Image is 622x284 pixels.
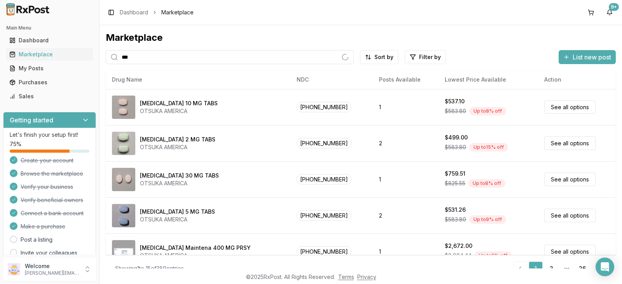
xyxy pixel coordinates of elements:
[538,70,616,89] th: Action
[21,196,83,204] span: Verify beneficial owners
[445,216,466,223] span: $583.80
[445,206,466,214] div: $531.26
[106,31,616,44] div: Marketplace
[9,78,90,86] div: Purchases
[3,48,96,61] button: Marketplace
[140,136,215,143] div: [MEDICAL_DATA] 2 MG TABS
[112,132,135,155] img: Abilify 2 MG TABS
[3,76,96,89] button: Purchases
[544,100,596,114] a: See all options
[469,143,508,152] div: Up to 15 % off
[21,157,73,164] span: Create your account
[21,223,65,230] span: Make a purchase
[3,34,96,47] button: Dashboard
[10,131,89,139] p: Let's finish your setup first!
[559,50,616,64] button: List new post
[419,53,441,61] span: Filter by
[6,47,93,61] a: Marketplace
[10,140,21,148] span: 75 %
[140,107,218,115] div: OTSUKA AMERICA
[469,107,506,115] div: Up to 8 % off
[373,161,439,197] td: 1
[445,98,465,105] div: $537.10
[373,233,439,270] td: 1
[115,265,184,272] div: Showing 1 to 15 of 389 entries
[6,25,93,31] h2: Main Menu
[297,246,351,257] span: [PHONE_NUMBER]
[25,262,79,270] p: Welcome
[120,9,194,16] nav: breadcrumb
[575,261,589,275] a: 26
[112,240,135,263] img: Abilify Maintena 400 MG PRSY
[373,197,439,233] td: 2
[573,52,611,62] span: List new post
[373,70,439,89] th: Posts Available
[9,92,90,100] div: Sales
[140,99,218,107] div: [MEDICAL_DATA] 10 MG TABS
[559,54,616,62] a: List new post
[9,37,90,44] div: Dashboard
[3,62,96,75] button: My Posts
[445,242,472,250] div: $2,672.00
[25,270,79,276] p: [PERSON_NAME][EMAIL_ADDRESS][DOMAIN_NAME]
[112,96,135,119] img: Abilify 10 MG TABS
[445,170,465,178] div: $759.51
[21,236,52,244] a: Post a listing
[513,261,606,275] nav: pagination
[297,174,351,185] span: [PHONE_NUMBER]
[373,89,439,125] td: 1
[112,204,135,227] img: Abilify 5 MG TABS
[439,70,538,89] th: Lowest Price Available
[529,261,543,275] a: 1
[21,209,84,217] span: Connect a bank account
[106,70,290,89] th: Drug Name
[297,210,351,221] span: [PHONE_NUMBER]
[21,170,83,178] span: Browse the marketplace
[140,208,215,216] div: [MEDICAL_DATA] 5 MG TABS
[140,143,215,151] div: OTSUKA AMERICA
[140,172,219,179] div: [MEDICAL_DATA] 30 MG TABS
[357,274,376,280] a: Privacy
[338,274,354,280] a: Terms
[10,115,53,125] h3: Getting started
[8,263,20,275] img: User avatar
[112,168,135,191] img: Abilify 30 MG TABS
[544,245,596,258] a: See all options
[468,179,505,188] div: Up to 8 % off
[3,3,53,16] img: RxPost Logo
[3,90,96,103] button: Sales
[9,51,90,58] div: Marketplace
[290,70,372,89] th: NDC
[544,209,596,222] a: See all options
[297,102,351,112] span: [PHONE_NUMBER]
[6,61,93,75] a: My Posts
[374,53,393,61] span: Sort by
[373,125,439,161] td: 2
[140,252,251,260] div: OTSUKA AMERICA
[596,258,614,276] div: Open Intercom Messenger
[445,107,466,115] span: $583.80
[609,3,619,11] div: 9+
[140,216,215,223] div: OTSUKA AMERICA
[603,6,616,19] button: 9+
[445,143,466,151] span: $583.80
[6,89,93,103] a: Sales
[469,215,506,224] div: Up to 9 % off
[360,50,398,64] button: Sort by
[6,33,93,47] a: Dashboard
[445,179,465,187] span: $825.55
[475,251,512,260] div: Up to 8 % off
[544,261,558,275] a: 2
[544,136,596,150] a: See all options
[120,9,148,16] a: Dashboard
[21,249,77,257] a: Invite your colleagues
[544,172,596,186] a: See all options
[140,179,219,187] div: OTSUKA AMERICA
[21,183,73,191] span: Verify your business
[6,75,93,89] a: Purchases
[445,252,472,260] span: $2,904.44
[405,50,446,64] button: Filter by
[297,138,351,148] span: [PHONE_NUMBER]
[9,64,90,72] div: My Posts
[140,244,251,252] div: [MEDICAL_DATA] Maintena 400 MG PRSY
